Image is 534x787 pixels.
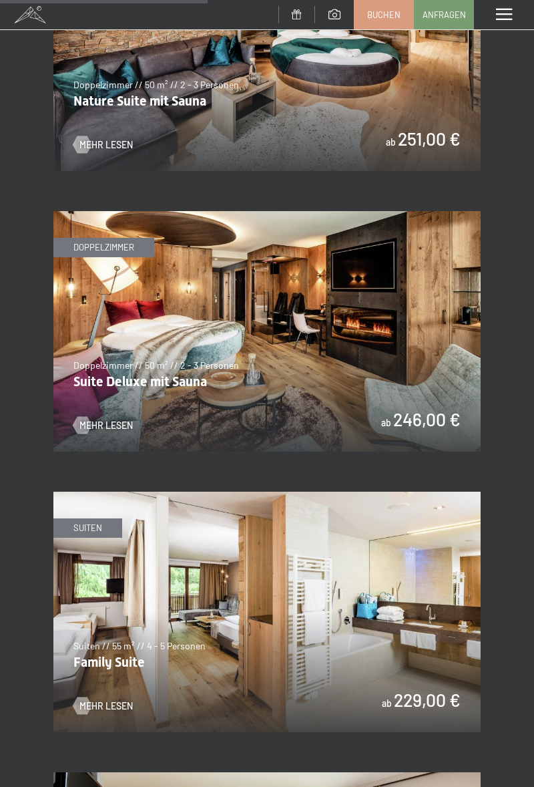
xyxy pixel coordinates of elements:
img: Family Suite [53,492,481,732]
span: Mehr Lesen [79,138,133,152]
a: Mehr Lesen [73,699,133,713]
span: Buchen [367,9,400,21]
span: Anfragen [423,9,466,21]
a: Buchen [354,1,413,29]
a: Anfragen [415,1,473,29]
a: Mehr Lesen [73,419,133,432]
span: Mehr Lesen [79,699,133,713]
span: Mehr Lesen [79,419,133,432]
a: Alpin Studio [53,773,481,781]
a: Mehr Lesen [73,138,133,152]
img: Suite Deluxe mit Sauna [53,211,481,452]
a: Family Suite [53,492,481,500]
a: Suite Deluxe mit Sauna [53,212,481,220]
